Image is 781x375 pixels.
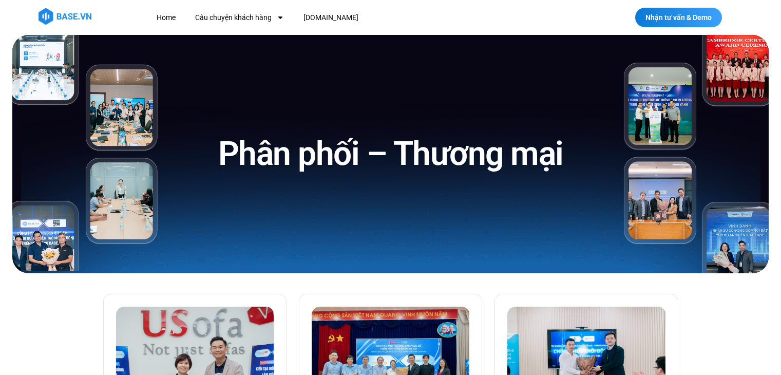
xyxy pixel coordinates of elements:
h1: Phân phối – Thương mại [218,133,563,175]
nav: Menu [149,8,547,27]
a: [DOMAIN_NAME] [296,8,366,27]
a: Home [149,8,183,27]
a: Nhận tư vấn & Demo [635,8,722,27]
span: Nhận tư vấn & Demo [645,14,712,21]
a: Câu chuyện khách hàng [187,8,292,27]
